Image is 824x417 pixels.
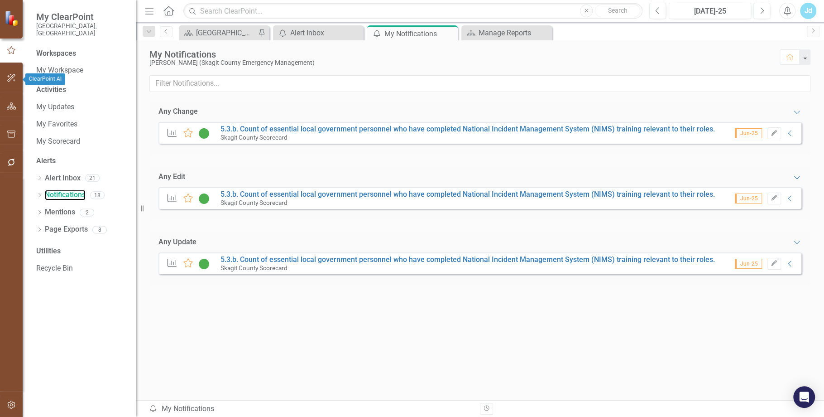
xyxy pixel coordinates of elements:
[672,6,748,17] div: [DATE]-25
[36,102,127,112] a: My Updates
[198,128,209,139] img: On Target
[36,11,127,22] span: My ClearPoint
[149,59,771,66] div: [PERSON_NAME] (Skagit County Emergency Management)
[36,65,127,76] a: My Workspace
[36,156,127,166] div: Alerts
[80,208,94,216] div: 2
[149,404,473,414] div: My Notifications
[198,193,209,204] img: On Target
[36,22,127,37] small: [GEOGRAPHIC_DATA], [GEOGRAPHIC_DATA]
[36,119,127,130] a: My Favorites
[25,73,65,85] div: ClearPoint AI
[464,27,550,39] a: Manage Reports
[36,85,127,95] div: Activities
[735,128,762,138] span: Jun-25
[149,75,810,92] input: Filter Notifications...
[793,386,815,408] div: Open Intercom Messenger
[158,107,198,117] div: Any Change
[45,224,88,235] a: Page Exports
[198,258,209,269] img: On Target
[92,226,107,233] div: 8
[149,49,771,59] div: My Notifications
[36,263,127,274] a: Recycle Bin
[183,3,642,19] input: Search ClearPoint...
[800,3,816,19] button: Jd
[45,173,81,184] a: Alert Inbox
[595,5,640,17] button: Search
[36,246,127,257] div: Utilities
[669,3,751,19] button: [DATE]-25
[290,27,361,39] div: Alert Inbox
[158,172,185,182] div: Any Edit
[196,27,256,39] div: [GEOGRAPHIC_DATA] Page
[158,237,196,247] div: Any Update
[220,190,715,199] a: 5.3.b. Count of essential local government personnel who have completed National Incident Managem...
[384,28,455,39] div: My Notifications
[220,125,715,133] a: 5.3.b. Count of essential local government personnel who have completed National Incident Managem...
[220,255,715,264] a: 5.3.b. Count of essential local government personnel who have completed National Incident Managem...
[220,134,287,141] small: Skagit County Scorecard
[220,199,287,206] small: Skagit County Scorecard
[735,194,762,204] span: Jun-25
[608,7,628,14] span: Search
[36,48,76,59] div: Workspaces
[181,27,256,39] a: [GEOGRAPHIC_DATA] Page
[275,27,361,39] a: Alert Inbox
[5,10,20,26] img: ClearPoint Strategy
[85,175,100,182] div: 21
[45,190,86,200] a: Notifications
[90,191,105,199] div: 18
[45,207,75,218] a: Mentions
[220,264,287,272] small: Skagit County Scorecard
[36,136,127,147] a: My Scorecard
[735,259,762,269] span: Jun-25
[479,27,550,39] div: Manage Reports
